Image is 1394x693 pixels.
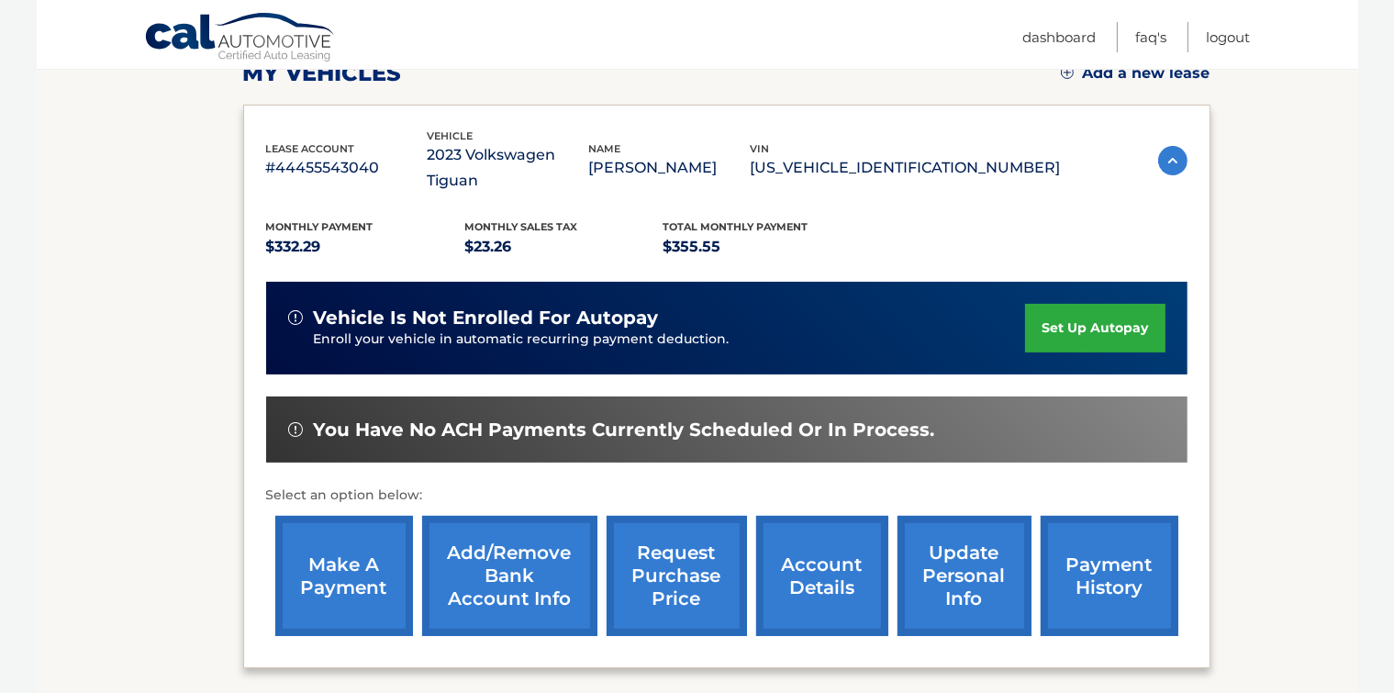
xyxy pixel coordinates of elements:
[1061,64,1210,83] a: Add a new lease
[275,516,413,636] a: make a payment
[1025,304,1165,352] a: set up autopay
[1061,66,1074,79] img: add.svg
[266,234,465,260] p: $332.29
[314,307,659,330] span: vehicle is not enrolled for autopay
[464,234,664,260] p: $23.26
[607,516,747,636] a: request purchase price
[266,142,355,155] span: lease account
[428,142,589,194] p: 2023 Volkswagen Tiguan
[589,142,621,155] span: name
[751,142,770,155] span: vin
[664,234,863,260] p: $355.55
[751,155,1061,181] p: [US_VEHICLE_IDENTIFICATION_NUMBER]
[266,220,374,233] span: Monthly Payment
[266,155,428,181] p: #44455543040
[288,310,303,325] img: alert-white.svg
[1158,146,1188,175] img: accordion-active.svg
[288,422,303,437] img: alert-white.svg
[144,12,337,65] a: Cal Automotive
[1136,22,1167,52] a: FAQ's
[266,485,1188,507] p: Select an option below:
[464,220,577,233] span: Monthly sales Tax
[898,516,1032,636] a: update personal info
[1041,516,1178,636] a: payment history
[314,419,935,442] span: You have no ACH payments currently scheduled or in process.
[1023,22,1097,52] a: Dashboard
[428,129,474,142] span: vehicle
[589,155,751,181] p: [PERSON_NAME]
[422,516,597,636] a: Add/Remove bank account info
[314,330,1026,350] p: Enroll your vehicle in automatic recurring payment deduction.
[243,60,402,87] h2: my vehicles
[756,516,888,636] a: account details
[1207,22,1251,52] a: Logout
[664,220,809,233] span: Total Monthly Payment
